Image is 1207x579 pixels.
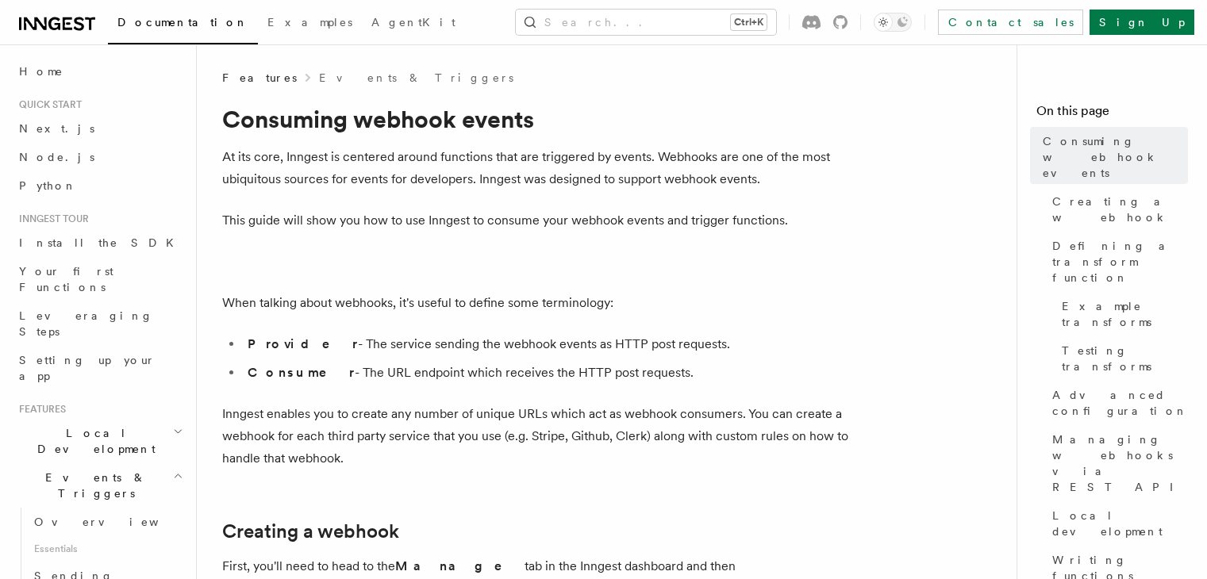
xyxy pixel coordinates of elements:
[1046,232,1188,292] a: Defining a transform function
[13,425,173,457] span: Local Development
[13,171,186,200] a: Python
[319,70,513,86] a: Events & Triggers
[1046,381,1188,425] a: Advanced configuration
[13,114,186,143] a: Next.js
[108,5,258,44] a: Documentation
[731,14,767,30] kbd: Ctrl+K
[1052,387,1188,419] span: Advanced configuration
[28,536,186,562] span: Essentials
[117,16,248,29] span: Documentation
[267,16,352,29] span: Examples
[1055,292,1188,336] a: Example transforms
[371,16,456,29] span: AgentKit
[258,5,362,43] a: Examples
[362,5,465,43] a: AgentKit
[243,362,857,384] li: - The URL endpoint which receives the HTTP post requests.
[1036,102,1188,127] h4: On this page
[222,403,857,470] p: Inngest enables you to create any number of unique URLs which act as webhook consumers. You can c...
[222,520,399,543] a: Creating a webhook
[248,365,355,380] strong: Consumer
[19,63,63,79] span: Home
[13,419,186,463] button: Local Development
[222,70,297,86] span: Features
[1052,508,1188,539] span: Local development
[1046,425,1188,501] a: Managing webhooks via REST API
[34,516,198,528] span: Overview
[19,309,153,338] span: Leveraging Steps
[13,213,89,225] span: Inngest tour
[395,558,525,573] strong: Manage
[1046,187,1188,232] a: Creating a webhook
[938,10,1083,35] a: Contact sales
[13,57,186,86] a: Home
[13,463,186,508] button: Events & Triggers
[1043,133,1188,181] span: Consuming webhook events
[1052,194,1188,225] span: Creating a webhook
[1036,127,1188,187] a: Consuming webhook events
[1055,336,1188,381] a: Testing transforms
[13,143,186,171] a: Node.js
[28,508,186,536] a: Overview
[248,336,358,351] strong: Provider
[19,151,94,163] span: Node.js
[19,122,94,135] span: Next.js
[222,209,857,232] p: This guide will show you how to use Inngest to consume your webhook events and trigger functions.
[222,105,857,133] h1: Consuming webhook events
[19,179,77,192] span: Python
[222,292,857,314] p: When talking about webhooks, it's useful to define some terminology:
[1062,298,1188,330] span: Example transforms
[1046,501,1188,546] a: Local development
[13,98,82,111] span: Quick start
[516,10,776,35] button: Search...Ctrl+K
[243,333,857,355] li: - The service sending the webhook events as HTTP post requests.
[13,346,186,390] a: Setting up your app
[13,228,186,257] a: Install the SDK
[13,403,66,416] span: Features
[13,301,186,346] a: Leveraging Steps
[874,13,912,32] button: Toggle dark mode
[1062,343,1188,374] span: Testing transforms
[19,265,113,293] span: Your first Functions
[19,236,183,249] span: Install the SDK
[1052,238,1188,286] span: Defining a transform function
[1052,431,1188,495] span: Managing webhooks via REST API
[222,146,857,190] p: At its core, Inngest is centered around functions that are triggered by events. Webhooks are one ...
[19,354,156,382] span: Setting up your app
[13,257,186,301] a: Your first Functions
[1090,10,1194,35] a: Sign Up
[13,470,173,501] span: Events & Triggers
